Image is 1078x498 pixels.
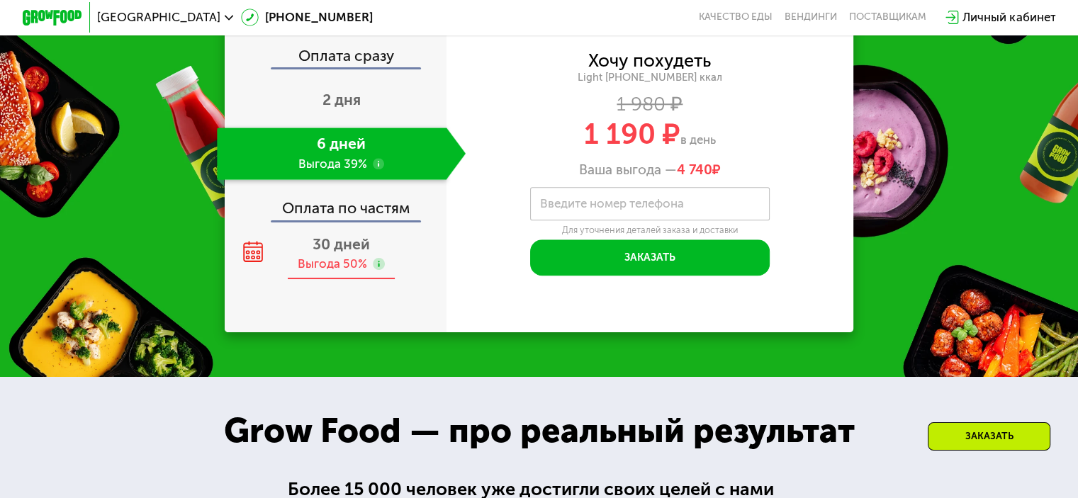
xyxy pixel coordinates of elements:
[199,405,879,456] div: Grow Food — про реальный результат
[530,239,770,276] button: Заказать
[588,52,711,69] div: Хочу похудеть
[447,162,854,178] div: Ваша выгода —
[97,11,220,23] span: [GEOGRAPHIC_DATA]
[928,422,1050,451] div: Заказать
[226,48,447,67] div: Оплата сразу
[298,256,367,272] div: Выгода 50%
[699,11,773,23] a: Качество еды
[322,91,361,108] span: 2 дня
[447,96,854,112] div: 1 980 ₽
[680,132,716,147] span: в день
[530,225,770,236] div: Для уточнения деталей заказа и доставки
[962,9,1055,26] div: Личный кабинет
[241,9,373,26] a: [PHONE_NUMBER]
[313,235,370,253] span: 30 дней
[849,11,926,23] div: поставщикам
[785,11,837,23] a: Вендинги
[540,200,684,208] label: Введите номер телефона
[677,162,721,178] span: ₽
[677,162,712,178] span: 4 740
[226,186,447,220] div: Оплата по частям
[584,117,680,151] span: 1 190 ₽
[447,71,854,84] div: Light [PHONE_NUMBER] ккал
